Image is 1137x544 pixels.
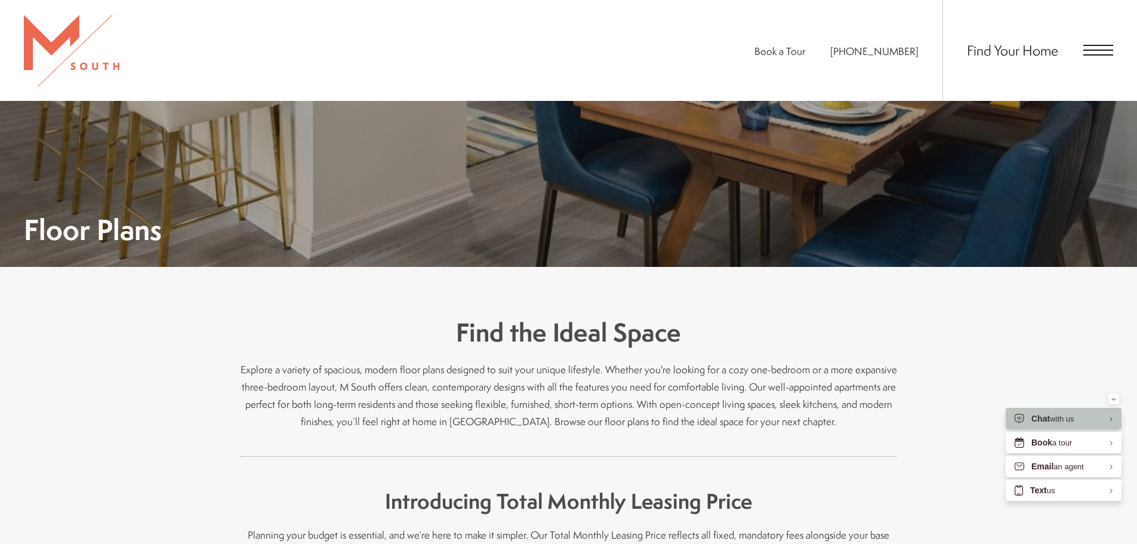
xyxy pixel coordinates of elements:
a: Call Us at 813-570-8014 [830,44,919,58]
h1: Floor Plans [24,216,162,243]
h4: Introducing Total Monthly Leasing Price [241,487,897,517]
button: Open Menu [1083,45,1113,56]
a: Book a Tour [754,44,805,58]
h3: Find the Ideal Space [241,315,897,351]
a: Find Your Home [967,41,1058,60]
span: [PHONE_NUMBER] [830,44,919,58]
p: Explore a variety of spacious, modern floor plans designed to suit your unique lifestyle. Whether... [241,361,897,430]
img: MSouth [24,15,119,87]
